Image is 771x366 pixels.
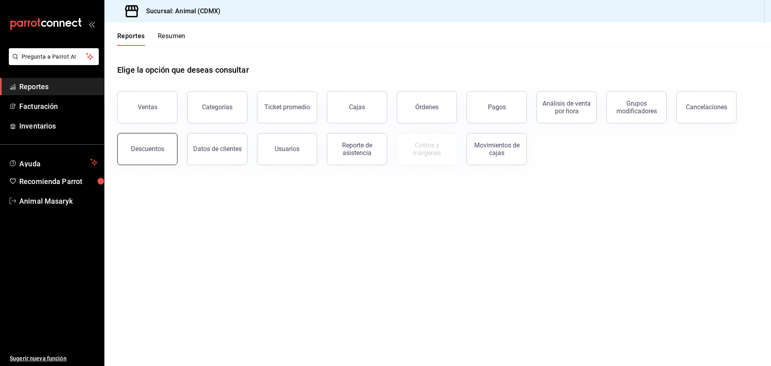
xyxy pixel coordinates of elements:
[488,103,506,111] div: Pagos
[257,91,317,123] button: Ticket promedio
[19,196,98,207] span: Animal Masaryk
[612,100,661,115] div: Grupos modificadores
[327,91,387,123] button: Cajas
[117,64,249,76] h1: Elige la opción que deseas consultar
[187,91,247,123] button: Categorías
[19,81,98,92] span: Reportes
[467,133,527,165] button: Movimientos de cajas
[117,32,186,46] div: navigation tabs
[686,103,727,111] div: Cancelaciones
[202,103,233,111] div: Categorías
[264,103,310,111] div: Ticket promedio
[117,32,145,46] button: Reportes
[606,91,667,123] button: Grupos modificadores
[332,141,382,157] div: Reporte de asistencia
[676,91,736,123] button: Cancelaciones
[117,133,177,165] button: Descuentos
[19,157,87,167] span: Ayuda
[131,145,164,153] div: Descuentos
[88,21,95,27] button: open_drawer_menu
[193,145,242,153] div: Datos de clientes
[257,133,317,165] button: Usuarios
[9,48,99,65] button: Pregunta a Parrot AI
[472,141,522,157] div: Movimientos de cajas
[542,100,592,115] div: Análisis de venta por hora
[138,103,157,111] div: Ventas
[327,133,387,165] button: Reporte de asistencia
[19,101,98,112] span: Facturación
[140,6,220,16] h3: Sucursal: Animal (CDMX)
[349,103,365,111] div: Cajas
[415,103,439,111] div: Órdenes
[187,133,247,165] button: Datos de clientes
[536,91,597,123] button: Análisis de venta por hora
[275,145,300,153] div: Usuarios
[19,176,98,187] span: Recomienda Parrot
[19,121,98,131] span: Inventarios
[397,91,457,123] button: Órdenes
[6,58,99,67] a: Pregunta a Parrot AI
[10,354,98,363] span: Sugerir nueva función
[467,91,527,123] button: Pagos
[158,32,186,46] button: Resumen
[402,141,452,157] div: Costos y márgenes
[117,91,177,123] button: Ventas
[22,53,86,61] span: Pregunta a Parrot AI
[397,133,457,165] button: Contrata inventarios para ver este reporte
